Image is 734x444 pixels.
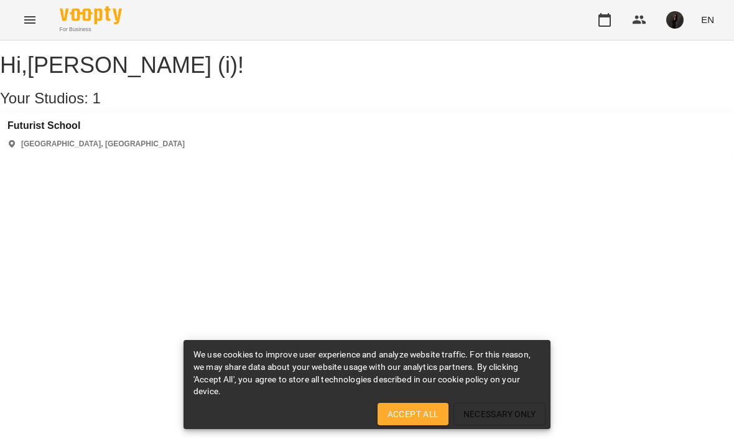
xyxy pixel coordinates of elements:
button: EN [696,8,719,31]
span: EN [701,13,714,26]
span: For Business [60,26,122,34]
p: [GEOGRAPHIC_DATA], [GEOGRAPHIC_DATA] [21,139,185,149]
a: Futurist School [7,120,185,131]
img: 5858c9cbb9d5886a1d49eb89d6c4f7a7.jpg [666,11,684,29]
span: 1 [93,90,101,106]
button: Menu [15,5,45,35]
img: Voopty Logo [60,6,122,24]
